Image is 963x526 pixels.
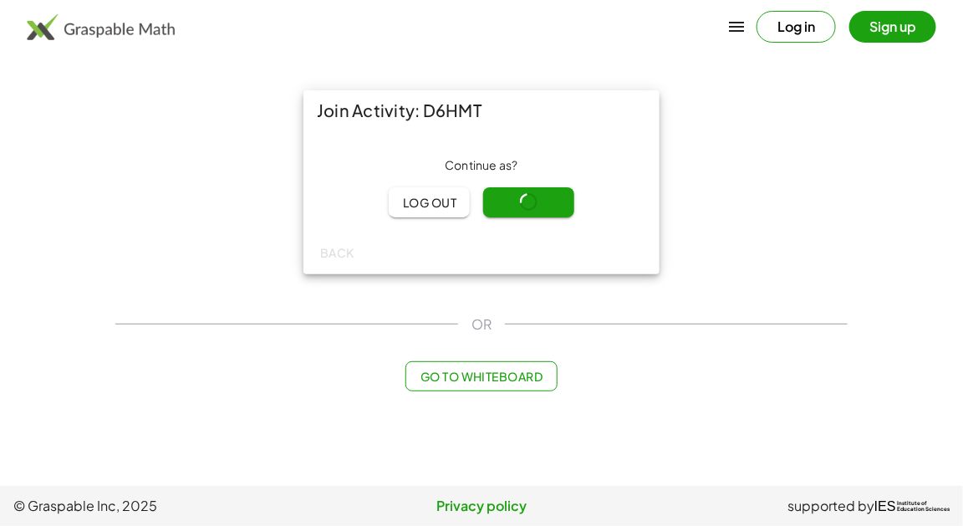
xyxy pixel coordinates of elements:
[317,157,646,174] div: Continue as ?
[897,501,950,513] span: Institute of Education Sciences
[405,361,557,391] button: Go to Whiteboard
[420,369,543,384] span: Go to Whiteboard
[874,496,950,516] a: IESInstitute ofEducation Sciences
[849,11,936,43] button: Sign up
[787,496,874,516] span: supported by
[13,496,325,516] span: © Graspable Inc, 2025
[471,314,492,334] span: OR
[757,11,836,43] button: Log in
[325,496,637,516] a: Privacy policy
[402,195,456,210] span: Log out
[874,498,896,514] span: IES
[389,187,470,217] button: Log out
[303,90,660,130] div: Join Activity: D6HMT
